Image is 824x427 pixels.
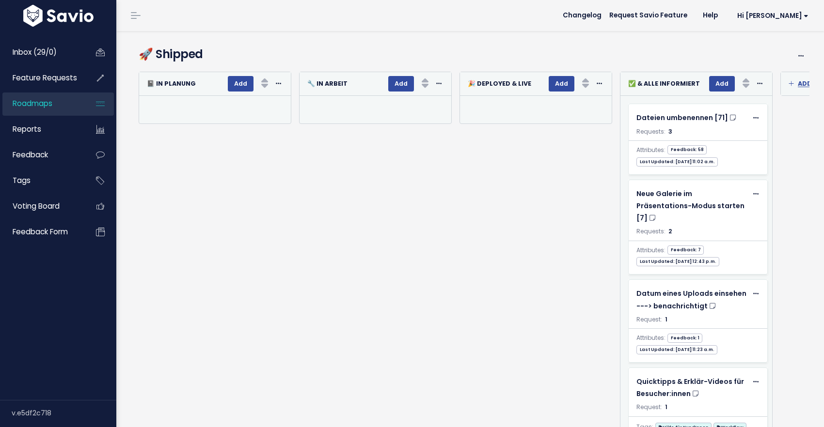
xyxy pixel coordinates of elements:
[2,221,80,243] a: Feedback form
[13,73,77,83] span: Feature Requests
[636,127,666,136] span: Requests:
[139,46,752,63] h4: 🚀 Shipped
[636,333,666,343] span: Attributes:
[665,403,667,411] span: 1
[13,227,68,237] span: Feedback form
[636,403,662,411] span: Request:
[636,376,747,400] a: Quicktipps & Erklär-Videos für Besucher:innen
[549,76,574,91] button: Add
[13,124,41,134] span: Reports
[563,12,602,19] span: Changelog
[2,67,80,89] a: Feature Requests
[667,245,704,255] span: Feedback: 7
[628,79,700,88] strong: ✅ & alle informiert
[388,76,414,91] button: Add
[21,5,96,27] img: logo-white.9d6f32f41409.svg
[2,118,80,140] a: Reports
[665,315,667,323] span: 1
[636,377,744,398] span: Quicktipps & Erklär-Videos für Besucher:innen
[636,145,666,155] span: Attributes:
[668,227,672,235] span: 2
[636,289,746,310] span: Datum eines Uploads einsehen ---> benachrichtigt
[2,195,80,217] a: Voting Board
[13,98,52,108] span: Roadmaps
[668,127,672,136] span: 3
[13,175,31,185] span: Tags
[636,315,662,323] span: Request:
[709,76,735,91] button: Add
[737,12,808,19] span: Hi [PERSON_NAME]
[636,257,719,266] span: Last Updated: [DATE] 12:43 p.m.
[667,145,707,154] span: Feedback: 58
[636,245,666,256] span: Attributes:
[12,400,116,426] div: v.e5df2c718
[13,201,60,211] span: Voting Board
[602,8,695,23] a: Request Savio Feature
[13,150,48,160] span: Feedback
[228,76,254,91] button: Add
[2,144,80,166] a: Feedback
[636,113,728,122] span: Dateien umbenennen [71]
[695,8,726,23] a: Help
[636,189,745,223] span: Neue Galerie im Präsentations-Modus starten [7]
[726,8,816,23] a: Hi [PERSON_NAME]
[2,41,80,63] a: Inbox (29/0)
[636,288,747,312] a: Datum eines Uploads einsehen ---> benachrichtigt
[636,188,747,225] a: Neue Galerie im Präsentations-Modus starten [7]
[307,79,348,88] strong: 🔧 In Arbeit
[636,112,747,124] a: Dateien umbenennen [71]
[636,345,717,354] span: Last Updated: [DATE] 11:23 a.m.
[13,47,57,57] span: Inbox (29/0)
[468,79,531,88] strong: 🎉 Deployed & Live
[147,79,196,88] strong: 📓 In Planung
[636,227,666,235] span: Requests:
[636,157,718,167] span: Last Updated: [DATE] 11:02 a.m.
[2,92,80,115] a: Roadmaps
[667,334,702,343] span: Feedback: 1
[2,169,80,192] a: Tags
